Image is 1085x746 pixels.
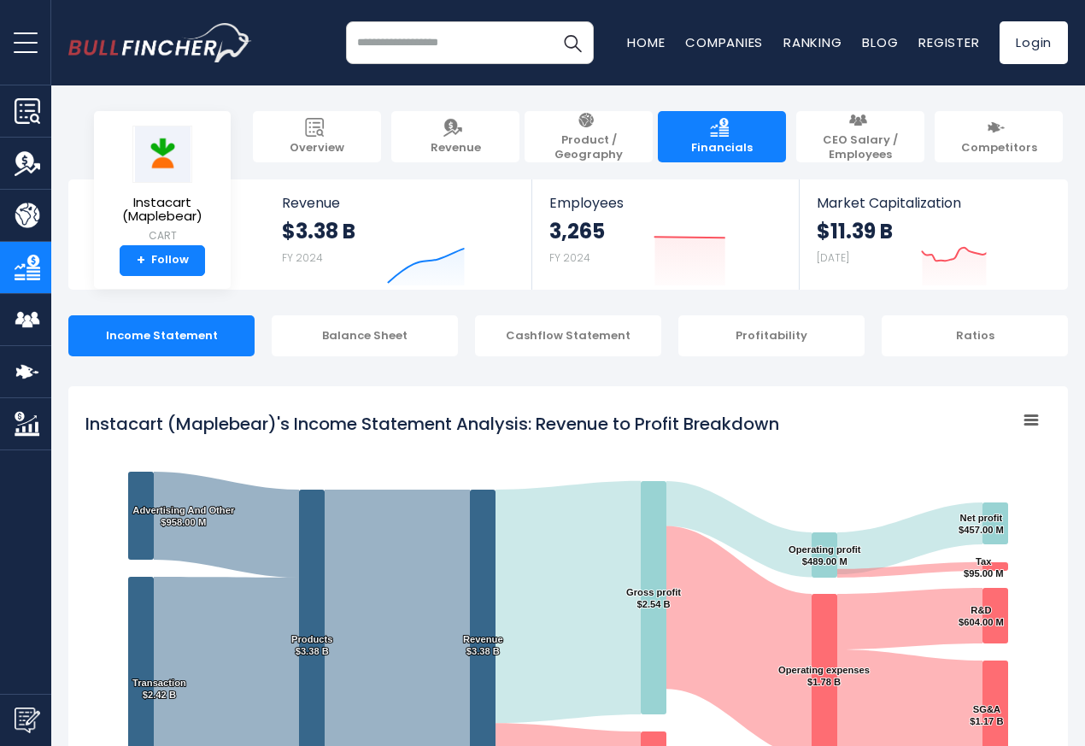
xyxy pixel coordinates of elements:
span: Revenue [431,141,481,156]
span: Product / Geography [533,133,644,162]
small: FY 2024 [549,250,590,265]
strong: $3.38 B [282,218,355,244]
text: Advertising And Other $958.00 M [132,505,235,527]
a: Register [918,33,979,51]
small: CART [108,228,217,244]
span: Market Capitalization [817,195,1049,211]
text: Gross profit $2.54 B [626,587,681,609]
div: Profitability [678,315,865,356]
span: Employees [549,195,781,211]
a: Login [1000,21,1068,64]
text: Net profit $457.00 M [959,513,1004,535]
span: Revenue [282,195,515,211]
a: Product / Geography [525,111,653,162]
a: +Follow [120,245,205,276]
small: [DATE] [817,250,849,265]
a: Go to homepage [68,23,252,62]
img: bullfincher logo [68,23,252,62]
div: Ratios [882,315,1068,356]
text: Transaction $2.42 B [132,678,186,700]
text: Operating profit $489.00 M [789,544,861,567]
a: Employees 3,265 FY 2024 [532,179,798,290]
text: SG&A $1.17 B [970,704,1003,726]
div: Income Statement [68,315,255,356]
span: Competitors [961,141,1037,156]
text: Operating expenses $1.78 B [778,665,870,687]
span: Instacart (Maplebear) [108,196,217,224]
a: Overview [253,111,381,162]
a: Ranking [783,33,842,51]
text: Products $3.38 B [291,634,333,656]
a: Revenue $3.38 B FY 2024 [265,179,532,290]
strong: + [137,253,145,268]
text: Revenue $3.38 B [463,634,503,656]
span: CEO Salary / Employees [805,133,916,162]
text: R&D $604.00 M [959,605,1004,627]
a: Home [627,33,665,51]
a: CEO Salary / Employees [796,111,924,162]
a: Instacart (Maplebear) CART [107,125,218,245]
a: Market Capitalization $11.39 B [DATE] [800,179,1066,290]
a: Companies [685,33,763,51]
strong: 3,265 [549,218,605,244]
strong: $11.39 B [817,218,893,244]
div: Balance Sheet [272,315,458,356]
a: Revenue [391,111,519,162]
span: Financials [691,141,753,156]
a: Blog [862,33,898,51]
a: Financials [658,111,786,162]
a: Competitors [935,111,1063,162]
button: Search [551,21,594,64]
tspan: Instacart (Maplebear)'s Income Statement Analysis: Revenue to Profit Breakdown [85,412,779,436]
small: FY 2024 [282,250,323,265]
span: Overview [290,141,344,156]
text: Tax $95.00 M [964,556,1004,579]
div: Cashflow Statement [475,315,661,356]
